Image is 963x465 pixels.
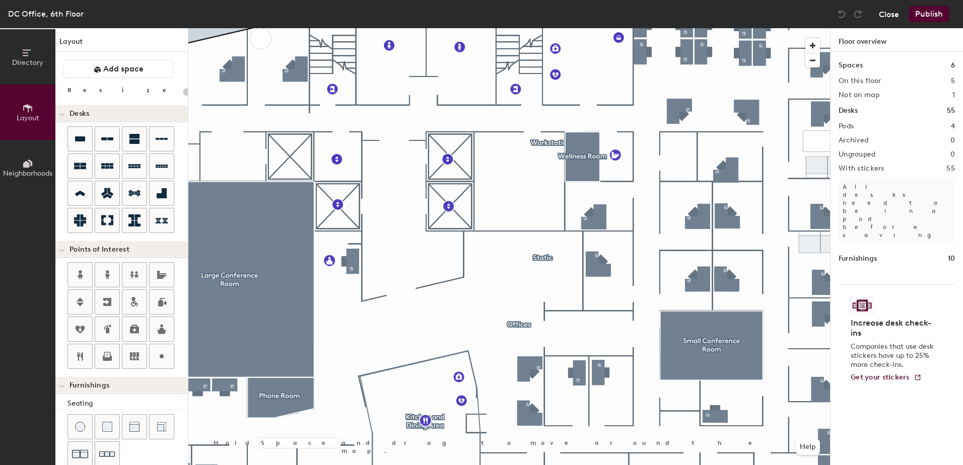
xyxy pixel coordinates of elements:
img: Couch (middle) [129,422,140,432]
img: Couch (x2) [72,446,88,462]
button: Cushion [95,414,120,439]
h1: Floor overview [831,28,963,52]
h2: 1 [952,91,955,99]
a: Get your stickers [851,373,922,382]
h2: 5 [951,77,955,85]
h1: Spaces [839,60,863,71]
h2: Archived [839,136,868,144]
h2: Pods [839,122,854,130]
img: Redo [853,9,863,19]
span: Neighborhoods [3,169,52,178]
p: All desks need to be in a pod before saving [839,179,955,243]
span: Layout [17,114,39,122]
div: Resize [67,86,179,94]
button: Close [879,6,899,22]
button: Publish [909,6,949,22]
button: Help [796,439,820,455]
img: Undo [837,9,847,19]
h2: Ungrouped [839,150,876,159]
button: Couch (corner) [149,414,174,439]
img: Couch (x3) [99,446,115,462]
h2: Not on map [839,91,879,99]
h2: On this floor [839,77,881,85]
img: Couch (corner) [157,422,167,432]
div: Seating [67,398,188,409]
button: Stool [67,414,93,439]
h4: Increase desk check-ins [851,318,937,338]
button: Couch (middle) [122,414,147,439]
span: Desks [70,110,89,118]
span: Directory [12,58,43,67]
h1: 55 [947,105,955,116]
span: Add space [103,64,144,74]
span: Get your stickers [851,373,910,381]
h1: 6 [951,60,955,71]
h1: Layout [55,36,188,52]
span: Furnishings [70,381,109,390]
div: DC Office, 6th Floor [8,8,84,20]
span: Points of Interest [70,246,129,254]
h2: 4 [951,122,955,130]
h2: 0 [950,136,955,144]
p: Companies that use desk stickers have up to 25% more check-ins. [851,342,937,369]
h1: 10 [948,253,955,264]
h1: Desks [839,105,858,116]
button: Add space [63,60,173,78]
img: Cushion [102,422,112,432]
h2: 0 [950,150,955,159]
img: Sticker logo [851,297,874,314]
h2: With stickers [839,165,884,173]
img: Stool [75,422,85,432]
h1: Furnishings [839,253,877,264]
h2: 55 [946,165,955,173]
